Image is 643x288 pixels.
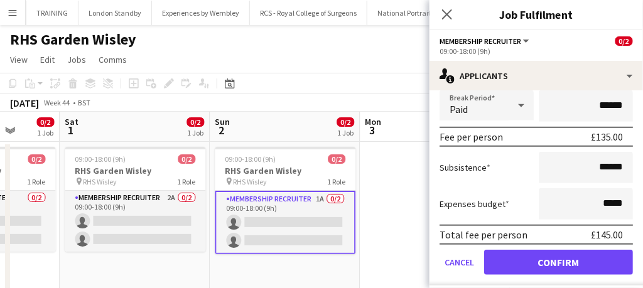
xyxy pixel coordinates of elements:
[213,123,230,137] span: 2
[328,154,346,164] span: 0/2
[40,54,55,65] span: Edit
[41,98,73,107] span: Week 44
[37,117,55,127] span: 0/2
[440,250,479,275] button: Cancel
[78,98,90,107] div: BST
[84,177,117,186] span: RHS Wisley
[10,54,28,65] span: View
[65,147,206,252] app-job-card: 09:00-18:00 (9h)0/2RHS Garden Wisley RHS Wisley1 RoleMembership Recruiter2A0/209:00-18:00 (9h)
[250,1,367,25] button: RCS - Royal College of Surgeons
[615,36,633,46] span: 0/2
[440,162,490,173] label: Subsistence
[234,177,267,186] span: RHS Wisley
[178,177,196,186] span: 1 Role
[152,1,250,25] button: Experiences by Wembley
[28,154,46,164] span: 0/2
[215,165,356,176] h3: RHS Garden Wisley
[440,36,521,46] span: Membership Recruiter
[65,116,79,127] span: Sat
[215,116,230,127] span: Sun
[75,154,126,164] span: 09:00-18:00 (9h)
[188,128,204,137] div: 1 Job
[338,128,354,137] div: 1 Job
[99,54,127,65] span: Comms
[63,123,79,137] span: 1
[440,46,633,56] div: 09:00-18:00 (9h)
[10,30,136,49] h1: RHS Garden Wisley
[65,165,206,176] h3: RHS Garden Wisley
[484,250,633,275] button: Confirm
[26,1,78,25] button: TRAINING
[10,97,39,109] div: [DATE]
[67,54,86,65] span: Jobs
[440,198,509,210] label: Expenses budget
[591,228,623,241] div: £145.00
[215,191,356,254] app-card-role: Membership Recruiter1A0/209:00-18:00 (9h)
[591,131,623,143] div: £135.00
[225,154,276,164] span: 09:00-18:00 (9h)
[38,128,54,137] div: 1 Job
[178,154,196,164] span: 0/2
[28,177,46,186] span: 1 Role
[440,228,527,241] div: Total fee per person
[430,6,643,23] h3: Job Fulfilment
[328,177,346,186] span: 1 Role
[215,147,356,254] app-job-card: 09:00-18:00 (9h)0/2RHS Garden Wisley RHS Wisley1 RoleMembership Recruiter1A0/209:00-18:00 (9h)
[187,117,205,127] span: 0/2
[94,51,132,68] a: Comms
[365,116,382,127] span: Mon
[62,51,91,68] a: Jobs
[78,1,152,25] button: London Standby
[440,36,531,46] button: Membership Recruiter
[364,123,382,137] span: 3
[430,61,643,91] div: Applicants
[367,1,486,25] button: National Portrait Gallery (NPG)
[450,103,468,115] span: Paid
[65,191,206,252] app-card-role: Membership Recruiter2A0/209:00-18:00 (9h)
[35,51,60,68] a: Edit
[440,131,503,143] div: Fee per person
[337,117,355,127] span: 0/2
[5,51,33,68] a: View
